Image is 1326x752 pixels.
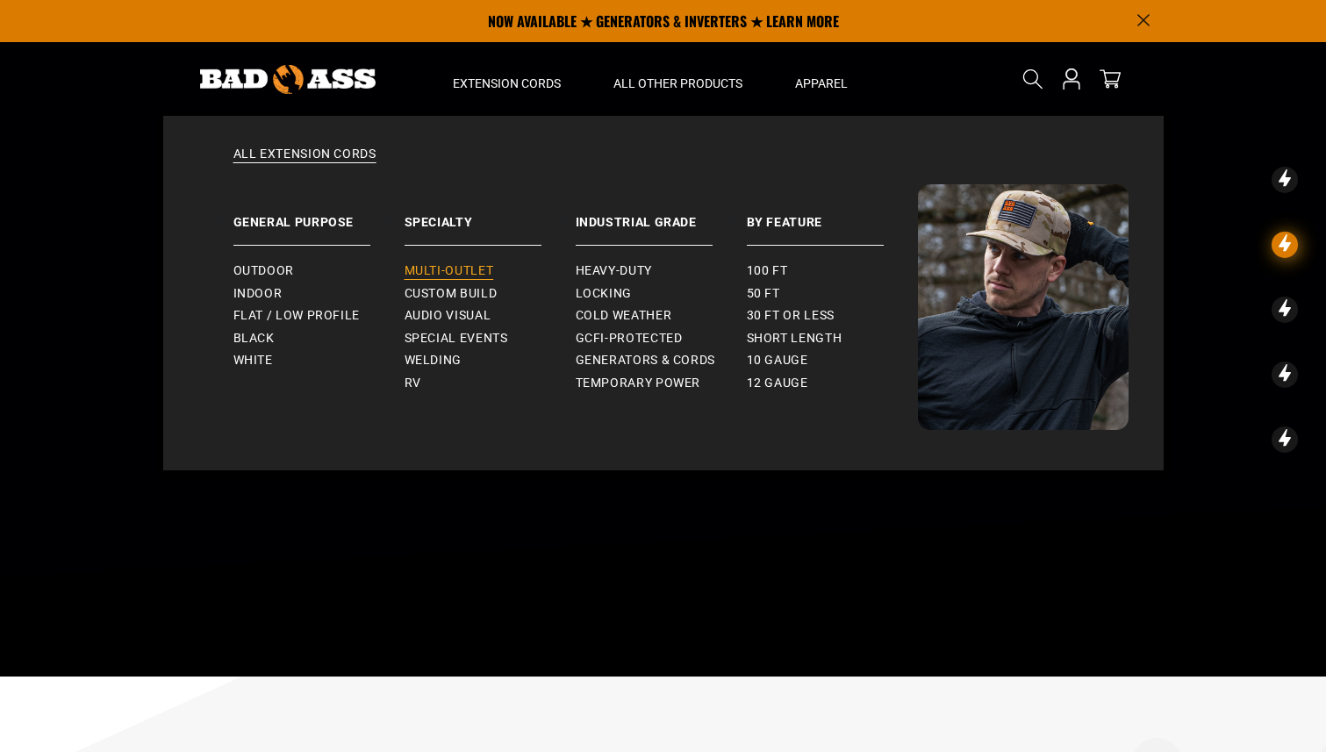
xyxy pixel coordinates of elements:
[426,42,587,116] summary: Extension Cords
[918,184,1129,430] img: Bad Ass Extension Cords
[576,263,652,279] span: Heavy-Duty
[747,263,788,279] span: 100 ft
[233,283,405,305] a: Indoor
[576,376,701,391] span: Temporary Power
[747,260,918,283] a: 100 ft
[576,353,716,369] span: Generators & Cords
[405,260,576,283] a: Multi-Outlet
[233,353,273,369] span: White
[233,349,405,372] a: White
[576,308,672,324] span: Cold Weather
[233,304,405,327] a: Flat / Low Profile
[747,283,918,305] a: 50 ft
[747,331,842,347] span: Short Length
[576,283,747,305] a: Locking
[405,308,491,324] span: Audio Visual
[747,327,918,350] a: Short Length
[405,331,508,347] span: Special Events
[576,327,747,350] a: GCFI-Protected
[405,286,498,302] span: Custom Build
[747,304,918,327] a: 30 ft or less
[747,308,835,324] span: 30 ft or less
[405,353,462,369] span: Welding
[405,304,576,327] a: Audio Visual
[747,349,918,372] a: 10 gauge
[405,327,576,350] a: Special Events
[1019,65,1047,93] summary: Search
[576,184,747,246] a: Industrial Grade
[747,376,808,391] span: 12 gauge
[747,372,918,395] a: 12 gauge
[233,331,275,347] span: Black
[405,349,576,372] a: Welding
[198,146,1129,184] a: All Extension Cords
[576,304,747,327] a: Cold Weather
[747,353,808,369] span: 10 gauge
[233,263,294,279] span: Outdoor
[747,286,780,302] span: 50 ft
[576,331,683,347] span: GCFI-Protected
[576,260,747,283] a: Heavy-Duty
[405,376,421,391] span: RV
[795,75,848,91] span: Apparel
[747,184,918,246] a: By Feature
[576,349,747,372] a: Generators & Cords
[233,286,283,302] span: Indoor
[587,42,769,116] summary: All Other Products
[405,184,576,246] a: Specialty
[233,184,405,246] a: General Purpose
[233,260,405,283] a: Outdoor
[233,308,361,324] span: Flat / Low Profile
[453,75,561,91] span: Extension Cords
[576,286,632,302] span: Locking
[405,283,576,305] a: Custom Build
[405,372,576,395] a: RV
[769,42,874,116] summary: Apparel
[576,372,747,395] a: Temporary Power
[233,327,405,350] a: Black
[613,75,742,91] span: All Other Products
[200,65,376,94] img: Bad Ass Extension Cords
[405,263,494,279] span: Multi-Outlet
